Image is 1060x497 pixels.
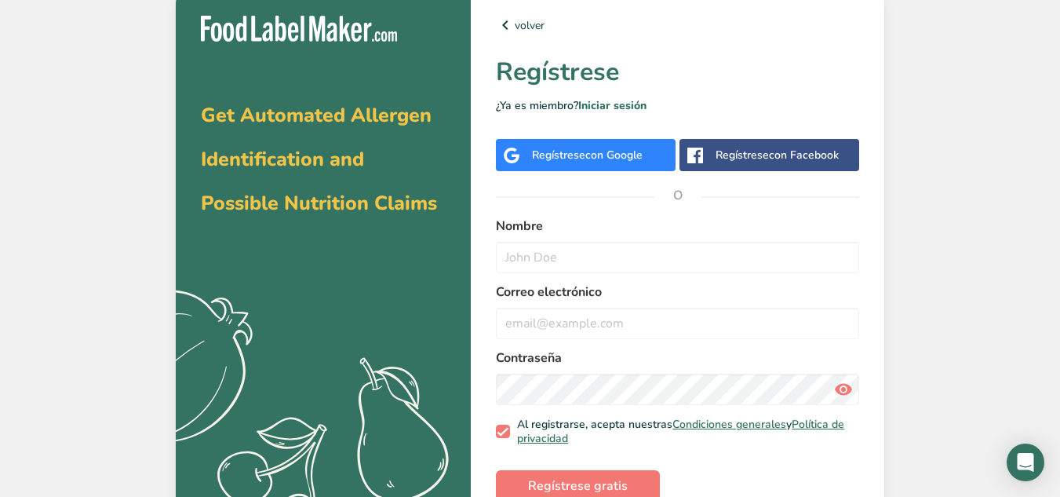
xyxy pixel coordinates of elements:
[769,148,839,163] span: con Facebook
[496,349,859,367] label: Contraseña
[496,217,859,236] label: Nombre
[528,477,628,495] span: Regístrese gratis
[496,283,859,301] label: Correo electrónico
[510,418,854,445] span: Al registrarse, acepta nuestras y
[496,16,859,35] a: volver
[716,147,839,163] div: Regístrese
[496,242,859,273] input: John Doe
[496,308,859,339] input: email@example.com
[201,16,397,42] img: Food Label Maker
[496,97,859,114] p: ¿Ya es miembro?
[654,172,701,219] span: O
[578,98,647,113] a: Iniciar sesión
[517,417,844,446] a: Política de privacidad
[532,147,643,163] div: Regístrese
[1007,444,1044,481] div: Open Intercom Messenger
[496,53,859,91] h1: Regístrese
[201,102,437,217] span: Get Automated Allergen Identification and Possible Nutrition Claims
[585,148,643,163] span: con Google
[672,417,786,432] a: Condiciones generales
